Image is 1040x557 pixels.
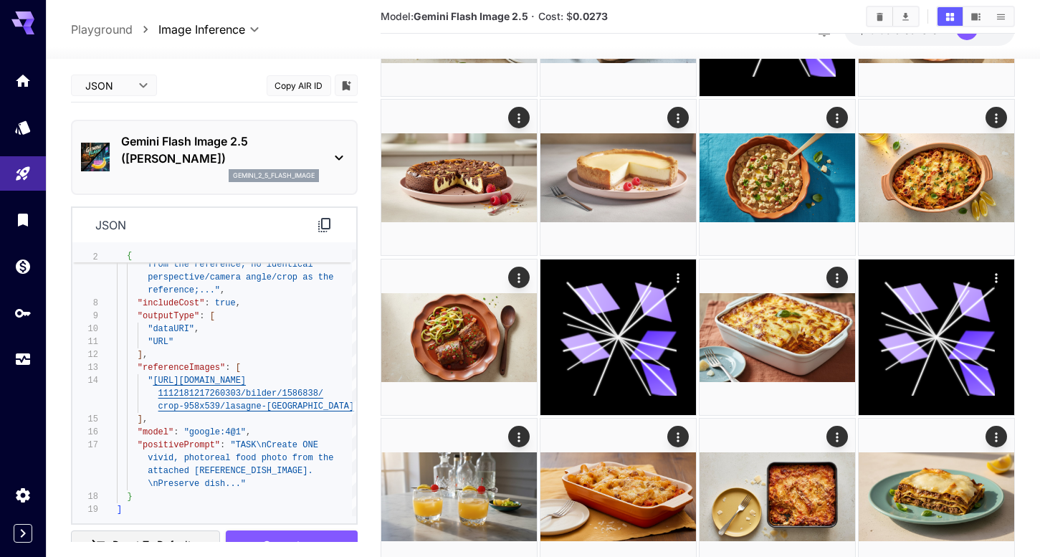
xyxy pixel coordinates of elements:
[381,100,537,255] img: Z
[148,453,333,463] span: vivid, photoreal food photo from the
[936,6,1015,27] div: Show media in grid viewShow media in video viewShow media in list view
[859,24,895,36] span: $15.86
[148,324,194,334] span: "dataURI"
[158,389,323,399] span: 1112181217260303/bilder/1586838/
[71,21,158,38] nav: breadcrumb
[72,323,98,335] div: 10
[183,427,245,437] span: "google:4@1"
[173,427,178,437] span: :
[158,21,245,38] span: Image Inference
[700,100,855,255] img: 2Q==
[148,337,173,347] span: "URL"
[85,78,130,93] span: JSON
[148,272,333,282] span: perspective/camera angle/crop as the
[938,7,963,26] button: Show media in grid view
[859,100,1014,255] img: 9k=
[71,21,133,38] a: Playground
[508,267,530,288] div: Actions
[153,376,246,386] span: [URL][DOMAIN_NAME]
[148,479,246,489] span: \nPreserve dish..."
[220,285,225,295] span: ,
[148,376,153,386] span: "
[158,401,354,411] span: crop-958x539/lasagne-[GEOGRAPHIC_DATA]
[895,24,945,36] span: credits left
[414,10,528,22] b: Gemini Flash Image 2.5
[14,304,32,322] div: API Keys
[963,7,988,26] button: Show media in video view
[95,216,126,234] p: json
[14,486,32,504] div: Settings
[230,440,318,450] span: "TASK\nCreate ONE
[72,348,98,361] div: 12
[14,118,32,136] div: Models
[867,7,892,26] button: Clear All
[540,100,696,255] img: Z
[700,260,855,415] img: 2Q==
[72,335,98,348] div: 11
[148,285,220,295] span: reference;..."
[148,260,313,270] span: from the reference; no identical
[72,503,98,516] div: 19
[72,490,98,503] div: 18
[826,267,848,288] div: Actions
[381,10,528,22] span: Model:
[667,267,689,288] div: Actions
[14,72,32,90] div: Home
[14,257,32,275] div: Wallet
[381,260,537,415] img: Z
[267,75,331,96] button: Copy AIR ID
[573,10,608,22] b: 0.0273
[117,505,122,515] span: ]
[508,107,530,128] div: Actions
[137,363,224,373] span: "referenceImages"
[667,107,689,128] div: Actions
[199,311,204,321] span: :
[531,8,535,25] p: ·
[986,426,1007,447] div: Actions
[72,297,98,310] div: 8
[538,10,608,22] span: Cost: $
[826,107,848,128] div: Actions
[204,298,209,308] span: :
[986,107,1007,128] div: Actions
[508,426,530,447] div: Actions
[137,427,173,437] span: "model"
[137,350,142,360] span: ]
[246,427,251,437] span: ,
[127,492,132,502] span: }
[143,350,148,360] span: ,
[866,6,920,27] div: Clear AllDownload All
[826,426,848,447] div: Actions
[340,77,353,94] button: Add to library
[220,440,225,450] span: :
[72,426,98,439] div: 16
[81,127,348,188] div: Gemini Flash Image 2.5 ([PERSON_NAME])gemini_2_5_flash_image
[986,267,1007,288] div: Actions
[72,251,98,264] span: 2
[893,7,918,26] button: Download All
[215,298,236,308] span: true
[72,413,98,426] div: 15
[14,524,32,543] button: Expand sidebar
[235,298,240,308] span: ,
[194,324,199,334] span: ,
[137,311,199,321] span: "outputType"
[209,311,214,321] span: [
[121,133,319,167] p: Gemini Flash Image 2.5 ([PERSON_NAME])
[72,310,98,323] div: 9
[148,466,313,476] span: attached [REFERENCE_DISH_IMAGE].
[137,414,142,424] span: ]
[14,351,32,368] div: Usage
[14,165,32,183] div: Playground
[14,211,32,229] div: Library
[667,426,689,447] div: Actions
[143,414,148,424] span: ,
[137,298,204,308] span: "includeCost"
[235,363,240,373] span: [
[127,251,132,261] span: {
[72,439,98,452] div: 17
[137,440,219,450] span: "positivePrompt"
[72,374,98,387] div: 14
